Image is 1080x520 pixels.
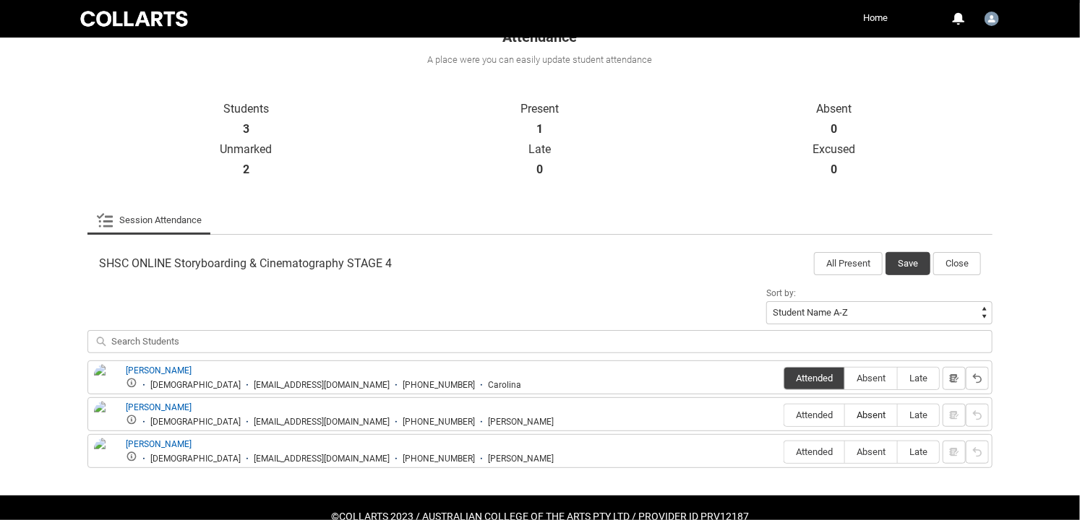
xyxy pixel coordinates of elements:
[150,454,241,464] div: [DEMOGRAPHIC_DATA]
[536,122,543,136] strong: 1
[536,162,543,177] strong: 0
[243,122,249,136] strong: 3
[687,102,981,116] p: Absent
[985,12,999,26] img: Sabrina.Schmid
[126,402,192,412] a: [PERSON_NAME]
[254,417,390,428] div: [EMAIL_ADDRESS][DOMAIN_NAME]
[254,454,390,464] div: [EMAIL_ADDRESS][DOMAIN_NAME]
[860,7,891,29] a: Home
[831,122,837,136] strong: 0
[814,252,883,275] button: All Present
[403,417,475,428] div: [PHONE_NUMBER]
[831,162,837,177] strong: 0
[254,380,390,391] div: [EMAIL_ADDRESS][DOMAIN_NAME]
[845,373,897,383] span: Absent
[966,367,989,390] button: Reset
[886,252,930,275] button: Save
[150,417,241,428] div: [DEMOGRAPHIC_DATA]
[96,206,202,235] a: Session Attendance
[898,373,939,383] span: Late
[488,380,521,391] div: Carolina
[784,373,844,383] span: Attended
[766,288,796,298] span: Sort by:
[898,446,939,457] span: Late
[99,256,392,271] span: SHSC ONLINE Storyboarding & Cinematography STAGE 4
[966,404,989,427] button: Reset
[87,330,993,353] input: Search Students
[94,364,117,416] img: Carolina Ortiz de Zarate
[86,53,994,67] div: A place were you can easily update student attendance
[94,401,117,433] img: Gus Dubberlin
[943,367,966,390] button: Notes
[126,365,192,376] a: [PERSON_NAME]
[933,252,981,275] button: Close
[393,102,687,116] p: Present
[784,409,844,420] span: Attended
[488,454,554,464] div: [PERSON_NAME]
[981,6,1003,29] button: User Profile Sabrina.Schmid
[784,446,844,457] span: Attended
[687,142,981,157] p: Excused
[94,438,117,469] img: Justinna Chheur
[243,162,249,177] strong: 2
[99,142,393,157] p: Unmarked
[99,102,393,116] p: Students
[845,446,897,457] span: Absent
[403,454,475,464] div: [PHONE_NUMBER]
[898,409,939,420] span: Late
[150,380,241,391] div: [DEMOGRAPHIC_DATA]
[87,206,210,235] li: Session Attendance
[845,409,897,420] span: Absent
[403,380,475,391] div: [PHONE_NUMBER]
[126,439,192,449] a: [PERSON_NAME]
[966,441,989,464] button: Reset
[488,417,554,428] div: [PERSON_NAME]
[393,142,687,157] p: Late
